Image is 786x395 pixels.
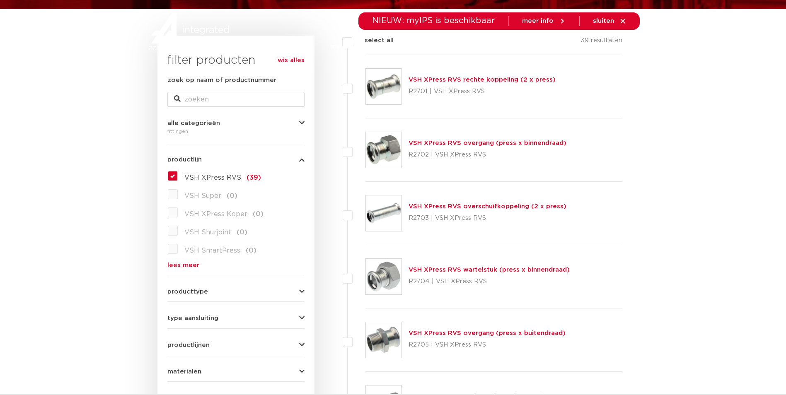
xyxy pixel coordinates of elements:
a: downloads [433,30,469,63]
p: R2703 | VSH XPress RVS [409,212,566,225]
a: over ons [528,30,557,63]
span: sluiten [593,18,614,24]
span: VSH Shurjoint [184,229,231,236]
div: fittingen [167,126,305,136]
span: (0) [237,229,247,236]
label: zoek op naam of productnummer [167,75,276,85]
span: VSH XPress Koper [184,211,247,217]
img: Thumbnail for VSH XPress RVS overgang (press x buitendraad) [366,322,401,358]
span: meer info [522,18,554,24]
p: R2705 | VSH XPress RVS [409,338,566,352]
img: Thumbnail for VSH XPress RVS rechte koppeling (2 x press) [366,69,401,104]
span: VSH XPress RVS [184,174,241,181]
button: producttype [167,289,305,295]
span: (0) [253,211,264,217]
a: markten [330,30,357,63]
span: alle categorieën [167,120,220,126]
a: lees meer [167,262,305,268]
span: NIEUW: myIPS is beschikbaar [372,17,495,25]
a: services [485,30,512,63]
nav: Menu [280,30,557,63]
a: meer info [522,17,566,25]
a: VSH XPress RVS overgang (press x buitendraad) [409,330,566,336]
button: alle categorieën [167,120,305,126]
span: productlijnen [167,342,210,348]
a: VSH XPress RVS overschuifkoppeling (2 x press) [409,203,566,210]
img: Thumbnail for VSH XPress RVS overgang (press x binnendraad) [366,132,401,168]
span: (0) [227,193,237,199]
button: productlijnen [167,342,305,348]
a: producten [280,30,314,63]
img: Thumbnail for VSH XPress RVS overschuifkoppeling (2 x press) [366,195,401,231]
span: (39) [247,174,261,181]
div: my IPS [598,30,607,63]
span: materialen [167,369,201,375]
button: materialen [167,369,305,375]
a: VSH XPress RVS wartelstuk (press x binnendraad) [409,267,570,273]
a: toepassingen [373,30,417,63]
span: (0) [246,247,256,254]
a: sluiten [593,17,626,25]
span: VSH SmartPress [184,247,240,254]
a: VSH XPress RVS overgang (press x binnendraad) [409,140,566,146]
span: type aansluiting [167,315,218,321]
a: VSH XPress RVS rechte koppeling (2 x press) [409,77,556,83]
p: R2704 | VSH XPress RVS [409,275,570,288]
button: type aansluiting [167,315,305,321]
span: producttype [167,289,208,295]
p: R2701 | VSH XPress RVS [409,85,556,98]
p: R2702 | VSH XPress RVS [409,148,566,161]
span: VSH Super [184,193,221,199]
img: Thumbnail for VSH XPress RVS wartelstuk (press x binnendraad) [366,259,401,294]
span: productlijn [167,157,202,163]
input: zoeken [167,92,305,107]
button: productlijn [167,157,305,163]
